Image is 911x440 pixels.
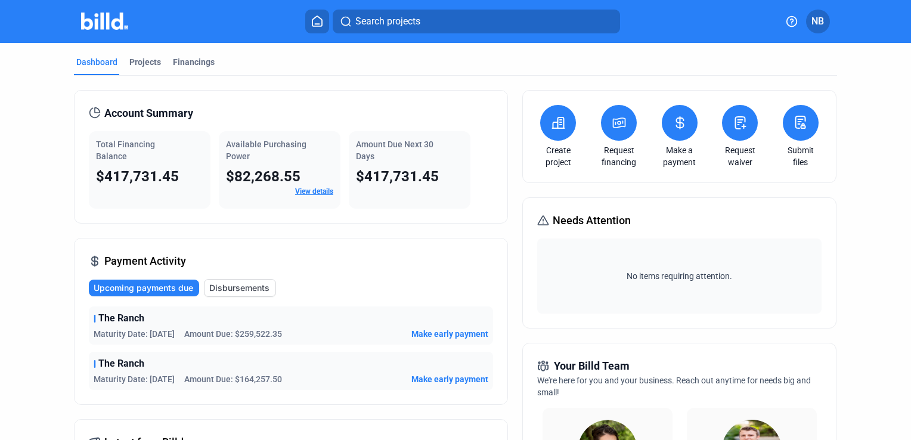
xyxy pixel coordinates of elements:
[98,357,144,371] span: The Ranch
[81,13,128,30] img: Billd Company Logo
[719,144,761,168] a: Request waiver
[98,311,144,326] span: The Ranch
[96,168,179,185] span: $417,731.45
[542,270,816,282] span: No items requiring attention.
[598,144,640,168] a: Request financing
[356,140,433,161] span: Amount Due Next 30 Days
[811,14,824,29] span: NB
[104,105,193,122] span: Account Summary
[184,373,282,385] span: Amount Due: $164,257.50
[537,376,811,397] span: We're here for you and your business. Reach out anytime for needs big and small!
[94,282,193,294] span: Upcoming payments due
[94,373,175,385] span: Maturity Date: [DATE]
[659,144,701,168] a: Make a payment
[104,253,186,269] span: Payment Activity
[356,168,439,185] span: $417,731.45
[411,328,488,340] button: Make early payment
[76,56,117,68] div: Dashboard
[226,140,306,161] span: Available Purchasing Power
[553,212,631,229] span: Needs Attention
[780,144,822,168] a: Submit files
[806,10,830,33] button: NB
[184,328,282,340] span: Amount Due: $259,522.35
[537,144,579,168] a: Create project
[209,282,269,294] span: Disbursements
[295,187,333,196] a: View details
[411,373,488,385] button: Make early payment
[96,140,155,161] span: Total Financing Balance
[94,328,175,340] span: Maturity Date: [DATE]
[554,358,630,374] span: Your Billd Team
[226,168,300,185] span: $82,268.55
[333,10,620,33] button: Search projects
[204,279,276,297] button: Disbursements
[355,14,420,29] span: Search projects
[89,280,199,296] button: Upcoming payments due
[129,56,161,68] div: Projects
[173,56,215,68] div: Financings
